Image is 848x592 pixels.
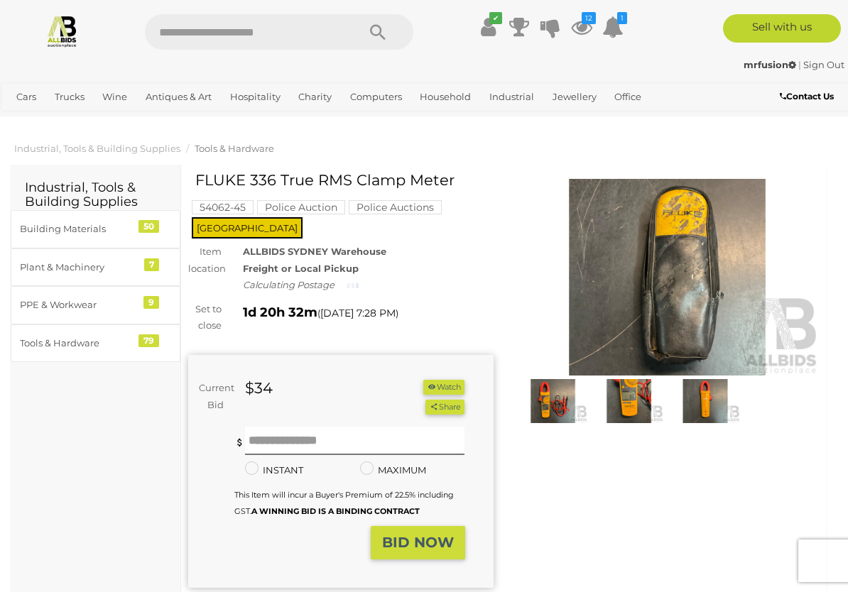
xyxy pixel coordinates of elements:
button: BID NOW [371,526,465,559]
a: 54062-45 [192,202,254,213]
div: PPE & Workwear [20,297,137,313]
img: FLUKE 336 True RMS Clamp Meter [515,179,820,376]
div: Set to close [178,301,232,334]
a: Police Auction [257,202,345,213]
a: Household [414,85,477,109]
a: Tools & Hardware [195,143,274,154]
a: 1 [602,14,624,40]
a: Sign Out [803,59,844,70]
a: Wine [97,85,133,109]
a: Sell with us [723,14,841,43]
i: 1 [617,12,627,24]
a: Sports [11,109,51,132]
b: A WINNING BID IS A BINDING CONTRACT [251,506,420,516]
a: [GEOGRAPHIC_DATA] [58,109,170,132]
h1: FLUKE 336 True RMS Clamp Meter [195,172,490,188]
a: Plant & Machinery 7 [11,248,180,286]
a: mrfusion [744,59,798,70]
div: Tools & Hardware [20,335,137,351]
a: Hospitality [224,85,286,109]
div: 7 [144,258,159,271]
span: ( ) [317,307,398,319]
div: Plant & Machinery [20,259,137,275]
span: [GEOGRAPHIC_DATA] [192,217,303,239]
mark: Police Auction [257,200,345,214]
b: Contact Us [780,91,834,102]
img: small-loading.gif [347,282,359,290]
img: FLUKE 336 True RMS Clamp Meter [594,379,663,424]
strong: ALLBIDS SYDNEY Warehouse [243,246,386,257]
i: Calculating Postage [243,279,335,290]
a: Jewellery [547,85,602,109]
a: Contact Us [780,89,837,104]
img: FLUKE 336 True RMS Clamp Meter [518,379,587,424]
strong: mrfusion [744,59,796,70]
div: Current Bid [188,380,234,413]
a: Industrial [484,85,540,109]
mark: Police Auctions [349,200,442,214]
i: ✔ [489,12,502,24]
strong: BID NOW [382,534,454,551]
img: FLUKE 336 True RMS Clamp Meter [670,379,739,424]
div: 79 [138,334,159,347]
a: Police Auctions [349,202,442,213]
div: 50 [138,220,159,233]
mark: 54062-45 [192,200,254,214]
a: ✔ [477,14,499,40]
i: 12 [582,12,596,24]
strong: $34 [245,379,273,397]
a: Building Materials 50 [11,210,180,248]
div: Item location [178,243,232,277]
small: This Item will incur a Buyer's Premium of 22.5% including GST. [234,490,454,516]
span: | [798,59,801,70]
a: Office [609,85,647,109]
button: Watch [423,380,464,395]
button: Search [342,14,413,50]
strong: Freight or Local Pickup [243,263,359,274]
strong: 1d 20h 32m [243,305,317,320]
div: Building Materials [20,221,137,237]
div: 9 [143,296,159,309]
span: [DATE] 7:28 PM [320,307,396,319]
a: Charity [293,85,337,109]
a: Industrial, Tools & Building Supplies [14,143,180,154]
a: PPE & Workwear 9 [11,286,180,324]
a: 12 [571,14,592,40]
a: Antiques & Art [140,85,217,109]
label: MAXIMUM [360,462,426,478]
li: Watch this item [423,380,464,395]
a: Trucks [49,85,90,109]
h2: Industrial, Tools & Building Supplies [25,181,166,209]
label: INSTANT [245,462,303,478]
a: Computers [344,85,408,109]
button: Share [425,400,464,415]
img: Allbids.com.au [45,14,79,48]
a: Cars [11,85,42,109]
a: Tools & Hardware 79 [11,324,180,362]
